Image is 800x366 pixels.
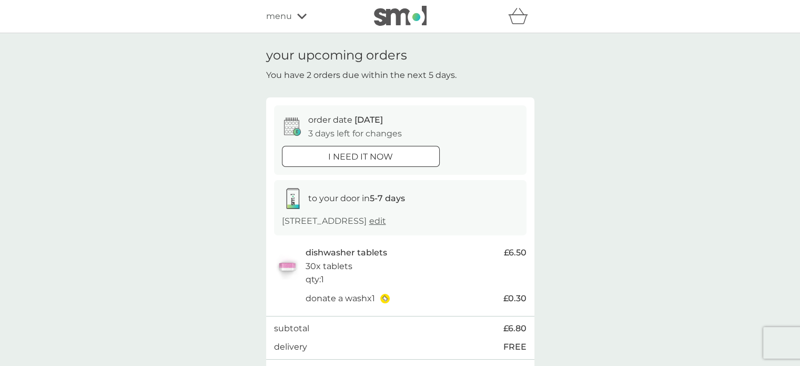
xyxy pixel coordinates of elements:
[306,260,352,273] p: 30x tablets
[306,292,375,305] p: donate a wash x 1
[370,193,405,203] strong: 5-7 days
[266,9,292,23] span: menu
[374,6,427,26] img: smol
[306,246,387,260] p: dishwasher tablets
[308,113,383,127] p: order date
[503,322,526,335] span: £6.80
[308,193,405,203] span: to your door in
[266,68,457,82] p: You have 2 orders due within the next 5 days.
[328,150,393,164] p: i need it now
[503,340,526,354] p: FREE
[306,273,324,286] p: qty : 1
[282,214,386,228] p: [STREET_ADDRESS]
[308,127,402,141] p: 3 days left for changes
[369,216,386,226] a: edit
[266,48,407,63] h1: your upcoming orders
[504,246,526,260] span: £6.50
[274,322,309,335] p: subtotal
[508,6,534,27] div: basket
[355,115,383,125] span: [DATE]
[274,340,307,354] p: delivery
[282,146,440,167] button: i need it now
[503,292,526,305] span: £0.30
